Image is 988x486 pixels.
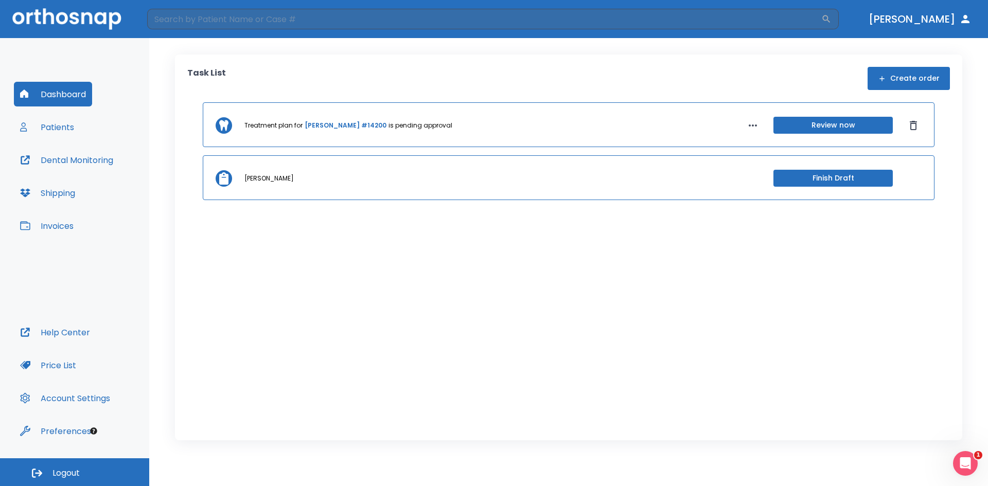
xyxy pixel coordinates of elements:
[773,117,893,134] button: Review now
[52,467,80,479] span: Logout
[14,148,119,172] button: Dental Monitoring
[14,82,92,106] button: Dashboard
[974,451,982,459] span: 1
[905,117,922,134] button: Dismiss
[147,9,821,29] input: Search by Patient Name or Case #
[305,121,386,130] a: [PERSON_NAME] #14200
[14,115,80,139] button: Patients
[389,121,452,130] p: is pending approval
[773,170,893,187] button: Finish Draft
[89,426,98,436] div: Tooltip anchor
[14,353,82,377] button: Price List
[953,451,978,476] iframe: Intercom live chat
[14,419,97,443] button: Preferences
[14,181,81,205] button: Shipping
[244,121,303,130] p: Treatment plan for
[14,386,116,410] button: Account Settings
[244,174,294,183] p: [PERSON_NAME]
[12,8,121,29] img: Orthosnap
[14,320,96,345] button: Help Center
[14,213,80,238] button: Invoices
[187,67,226,90] p: Task List
[868,67,950,90] button: Create order
[864,10,976,28] button: [PERSON_NAME]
